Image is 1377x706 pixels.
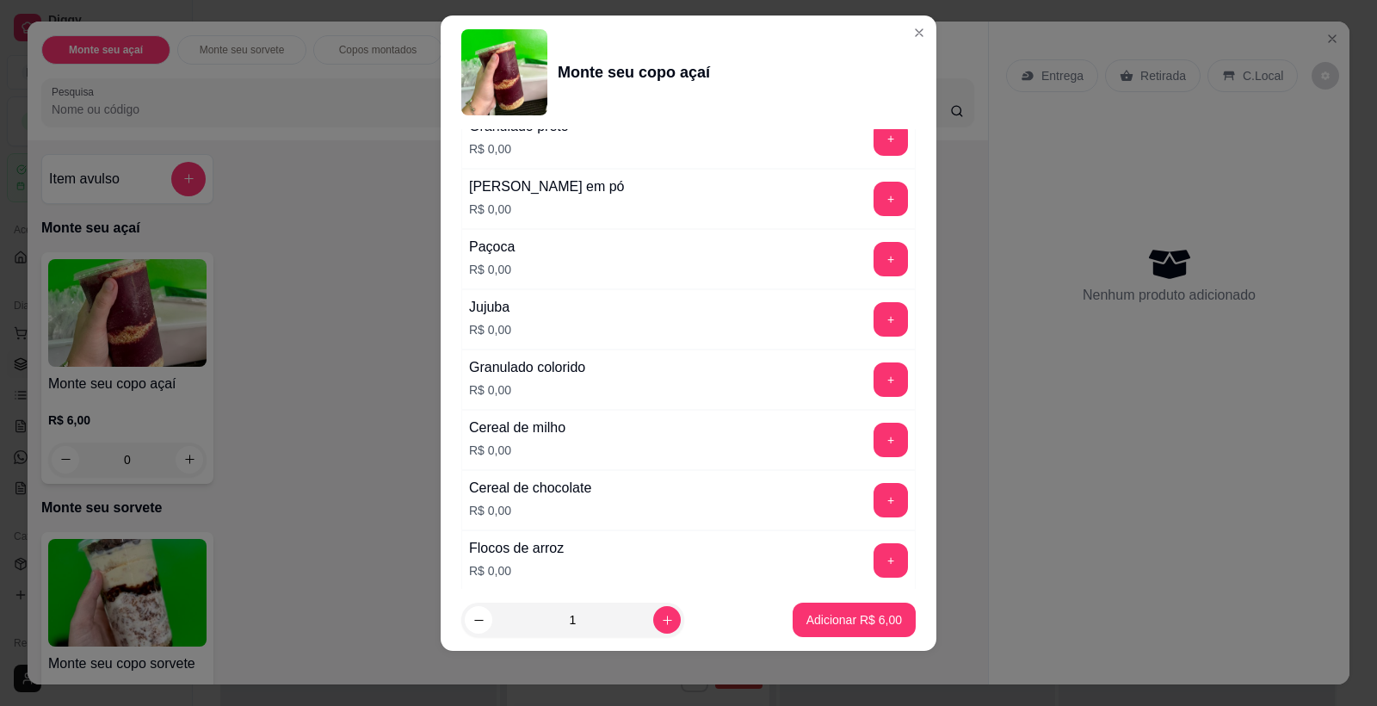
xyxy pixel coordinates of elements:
[469,201,625,218] p: R$ 0,00
[653,606,681,634] button: increase-product-quantity
[806,611,902,629] p: Adicionar R$ 6,00
[874,483,908,517] button: add
[469,538,564,559] div: Flocos de arroz
[874,302,908,337] button: add
[905,19,933,46] button: Close
[469,321,511,338] p: R$ 0,00
[465,606,492,634] button: decrease-product-quantity
[469,442,565,459] p: R$ 0,00
[874,543,908,578] button: add
[469,176,625,197] div: [PERSON_NAME] em pó
[469,381,585,399] p: R$ 0,00
[461,29,547,115] img: product-image
[469,502,591,519] p: R$ 0,00
[793,603,916,637] button: Adicionar R$ 6,00
[469,357,585,378] div: Granulado colorido
[558,60,710,84] div: Monte seu copo açaí
[469,562,564,579] p: R$ 0,00
[469,261,515,278] p: R$ 0,00
[469,237,515,257] div: Paçoca
[874,242,908,276] button: add
[874,182,908,216] button: add
[469,418,565,438] div: Cereal de milho
[874,121,908,156] button: add
[874,362,908,397] button: add
[469,140,569,158] p: R$ 0,00
[469,297,511,318] div: Jujuba
[874,423,908,457] button: add
[469,478,591,499] div: Cereal de chocolate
